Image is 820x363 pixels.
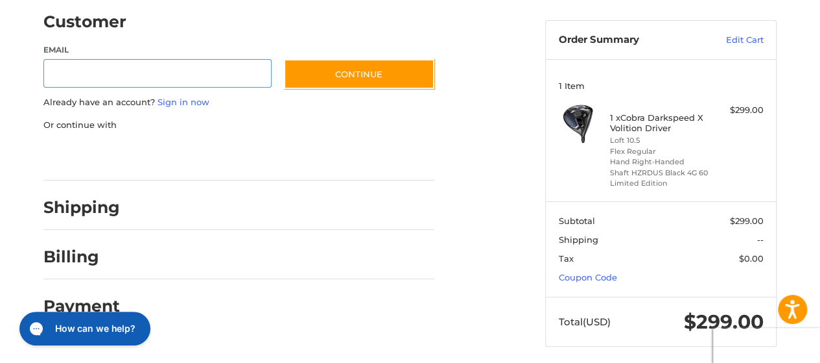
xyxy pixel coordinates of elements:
h2: Payment [43,296,120,316]
li: Flex Regular [610,146,709,157]
a: Sign in now [158,97,209,107]
li: Loft 10.5 [610,135,709,146]
iframe: PayPal-paypal [40,144,137,168]
span: -- [757,234,764,245]
iframe: PayPal-paylater [149,144,246,168]
span: $299.00 [730,216,764,226]
li: Hand Right-Handed [610,156,709,168]
div: $299.00 [712,104,764,117]
a: Coupon Code [559,272,617,282]
h3: 1 Item [559,81,764,91]
p: Already have an account? [43,96,434,109]
button: Continue [284,59,434,89]
iframe: Gorgias live chat messenger [13,307,154,350]
label: Email [43,44,272,56]
span: Tax [559,253,574,264]
span: Subtotal [559,216,595,226]
li: Shaft HZRDUS Black 4G 60 Limited Edition [610,168,709,189]
iframe: PayPal-venmo [259,144,357,168]
h2: Shipping [43,197,120,218]
span: $299.00 [684,310,764,334]
p: Or continue with [43,119,434,132]
h2: Customer [43,12,126,32]
a: Edit Cart [698,34,764,47]
h3: Order Summary [559,34,698,47]
span: Total (USD) [559,316,611,328]
h2: Billing [43,247,119,267]
iframe: Google Customer Reviews [713,328,820,363]
span: Shipping [559,234,598,245]
span: $0.00 [739,253,764,264]
h4: 1 x Cobra Darkspeed X Volition Driver [610,112,709,134]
